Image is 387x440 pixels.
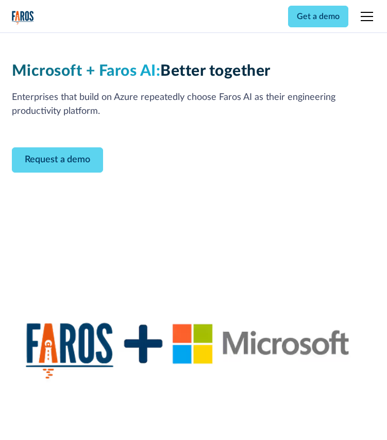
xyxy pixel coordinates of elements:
[12,91,376,119] p: Enterprises that build on Azure repeatedly choose Faros AI as their engineering productivity plat...
[12,11,34,25] a: home
[12,11,34,25] img: Logo of the analytics and reporting company Faros.
[12,63,161,79] span: Microsoft + Faros AI:
[288,6,348,27] a: Get a demo
[355,4,375,29] div: menu
[12,62,376,80] h1: Better together
[12,147,103,173] a: Contact Modal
